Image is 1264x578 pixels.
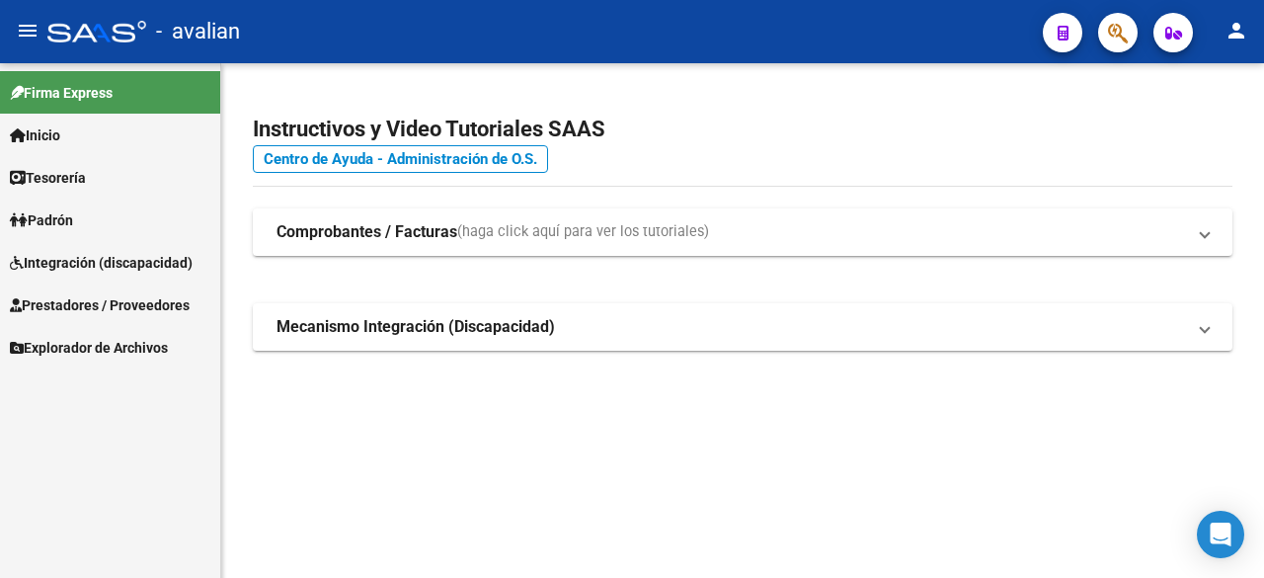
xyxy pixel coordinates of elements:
[1224,19,1248,42] mat-icon: person
[10,294,190,316] span: Prestadores / Proveedores
[10,167,86,189] span: Tesorería
[10,252,193,274] span: Integración (discapacidad)
[457,221,709,243] span: (haga click aquí para ver los tutoriales)
[10,209,73,231] span: Padrón
[253,111,1232,148] h2: Instructivos y Video Tutoriales SAAS
[253,145,548,173] a: Centro de Ayuda - Administración de O.S.
[1197,511,1244,558] div: Open Intercom Messenger
[253,208,1232,256] mat-expansion-panel-header: Comprobantes / Facturas(haga click aquí para ver los tutoriales)
[10,82,113,104] span: Firma Express
[16,19,39,42] mat-icon: menu
[253,303,1232,351] mat-expansion-panel-header: Mecanismo Integración (Discapacidad)
[10,337,168,359] span: Explorador de Archivos
[276,316,555,338] strong: Mecanismo Integración (Discapacidad)
[10,124,60,146] span: Inicio
[276,221,457,243] strong: Comprobantes / Facturas
[156,10,240,53] span: - avalian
